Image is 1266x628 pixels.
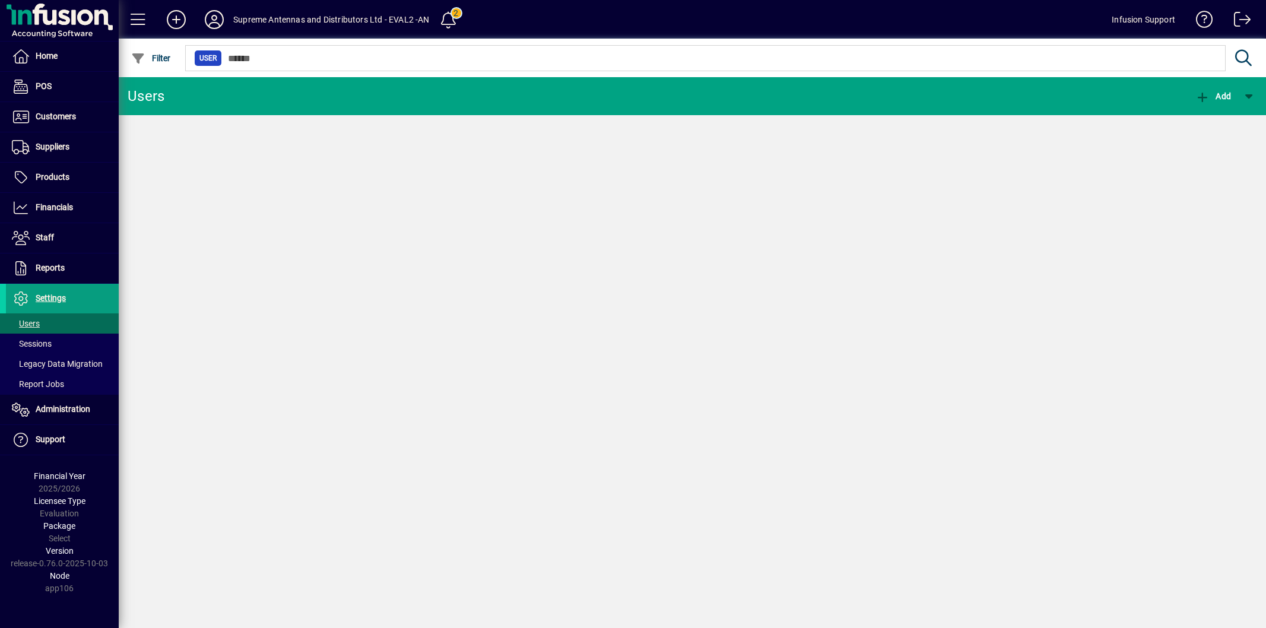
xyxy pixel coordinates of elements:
[12,379,64,389] span: Report Jobs
[36,202,73,212] span: Financials
[195,9,233,30] button: Profile
[36,172,69,182] span: Products
[6,395,119,424] a: Administration
[12,339,52,348] span: Sessions
[6,42,119,71] a: Home
[36,112,76,121] span: Customers
[1187,2,1213,41] a: Knowledge Base
[36,404,90,414] span: Administration
[6,253,119,283] a: Reports
[36,263,65,272] span: Reports
[1192,85,1234,107] button: Add
[36,233,54,242] span: Staff
[131,53,171,63] span: Filter
[1112,10,1175,29] div: Infusion Support
[36,142,69,151] span: Suppliers
[36,81,52,91] span: POS
[36,51,58,61] span: Home
[128,87,178,106] div: Users
[6,354,119,374] a: Legacy Data Migration
[6,425,119,455] a: Support
[6,102,119,132] a: Customers
[34,496,85,506] span: Licensee Type
[1195,91,1231,101] span: Add
[6,193,119,223] a: Financials
[6,313,119,334] a: Users
[6,163,119,192] a: Products
[36,434,65,444] span: Support
[128,47,174,69] button: Filter
[34,471,85,481] span: Financial Year
[199,52,217,64] span: User
[36,293,66,303] span: Settings
[6,223,119,253] a: Staff
[50,571,69,581] span: Node
[6,374,119,394] a: Report Jobs
[6,132,119,162] a: Suppliers
[233,10,430,29] div: Supreme Antennas and Distributors Ltd - EVAL2 -AN
[157,9,195,30] button: Add
[43,521,75,531] span: Package
[12,319,40,328] span: Users
[46,546,74,556] span: Version
[1225,2,1251,41] a: Logout
[6,72,119,102] a: POS
[12,359,103,369] span: Legacy Data Migration
[6,334,119,354] a: Sessions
